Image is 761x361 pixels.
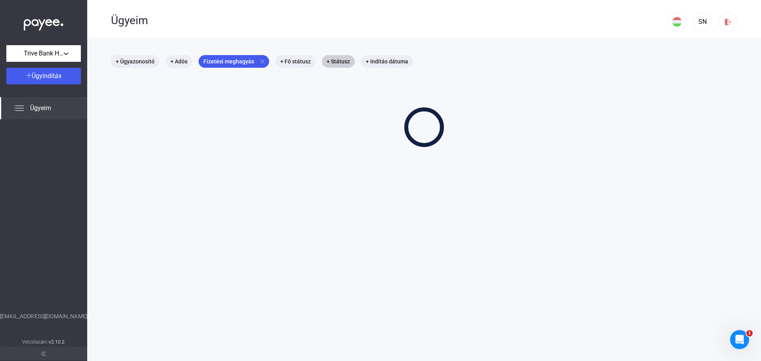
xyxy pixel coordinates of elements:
mat-icon: close [259,58,266,65]
img: white-payee-white-dot.svg [24,15,63,31]
strong: v2.10.2 [49,339,65,345]
button: logout-red [718,12,737,31]
mat-chip: + Indítás dátuma [361,55,413,68]
span: Ügyeim [30,103,51,113]
button: HU [667,12,686,31]
span: Ügyindítás [32,72,61,80]
div: Ügyeim [111,14,667,27]
span: Trive Bank Hungary Zrt. [24,49,63,58]
img: HU [672,17,682,27]
button: Trive Bank Hungary Zrt. [6,45,81,62]
img: logout-red [724,18,732,26]
img: plus-white.svg [26,73,32,78]
button: Ügyindítás [6,68,81,84]
mat-chip: + Fő státusz [275,55,315,68]
iframe: Intercom live chat [730,330,749,349]
button: SN [693,12,712,31]
img: arrow-double-left-grey.svg [41,351,46,356]
mat-chip: Fizetési meghagyás [199,55,269,68]
mat-chip: + Ügyazonosító [111,55,159,68]
mat-chip: + Státusz [322,55,355,68]
mat-chip: + Adós [166,55,192,68]
img: list.svg [14,103,24,113]
span: 1 [746,330,753,336]
div: SN [696,17,709,27]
